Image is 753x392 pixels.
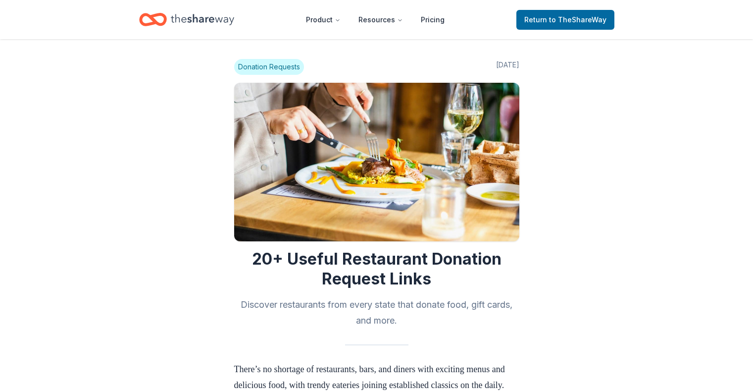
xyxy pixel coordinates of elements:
span: to TheShareWay [549,15,606,24]
a: Home [139,8,234,31]
nav: Main [298,8,452,31]
a: Returnto TheShareWay [516,10,614,30]
span: Donation Requests [234,59,304,75]
span: [DATE] [496,59,519,75]
a: Pricing [413,10,452,30]
h2: Discover restaurants from every state that donate food, gift cards, and more. [234,297,519,329]
img: Image for 20+ Useful Restaurant Donation Request Links [234,83,519,241]
span: Return [524,14,606,26]
button: Product [298,10,349,30]
h1: 20+ Useful Restaurant Donation Request Links [234,249,519,289]
button: Resources [351,10,411,30]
